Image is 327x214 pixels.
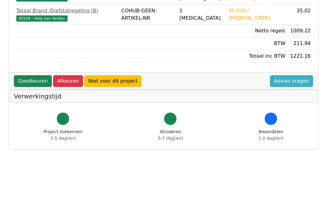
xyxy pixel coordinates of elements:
[180,7,224,22] div: 1 [MEDICAL_DATA]
[288,25,313,37] td: 1009.22
[288,50,313,63] td: 1221.16
[259,136,284,141] span: 1.0 dag(en)
[14,93,313,100] h5: Verwerkingstijd
[43,129,82,142] div: Project toekennen
[51,136,76,141] span: 7.5 dag(en)
[158,129,183,142] div: Afcoderen
[229,7,285,22] div: 35.020 / [MEDICAL_DATA]
[16,7,116,14] div: Totaal Brand /Diefstalregeling (B)
[16,7,116,22] a: Totaal Brand /Diefstalregeling (B)83104 - Hulp aan derden
[288,37,313,50] td: 211.94
[226,25,288,37] td: Netto regels
[53,75,83,87] a: Afkeuren
[84,75,142,87] a: Niet voor dit project
[119,5,177,25] td: COHUB-GEEN-ARTIKEL-NR
[226,37,288,50] td: BTW
[226,50,288,63] td: Totaal inc BTW
[158,136,183,141] span: 5.7 dag(en)
[259,129,284,142] div: Beoordelen
[16,15,68,22] span: 83104 - Hulp aan derden
[270,75,313,87] a: Advies vragen
[14,75,52,87] a: Goedkeuren
[288,5,313,25] td: 35.02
